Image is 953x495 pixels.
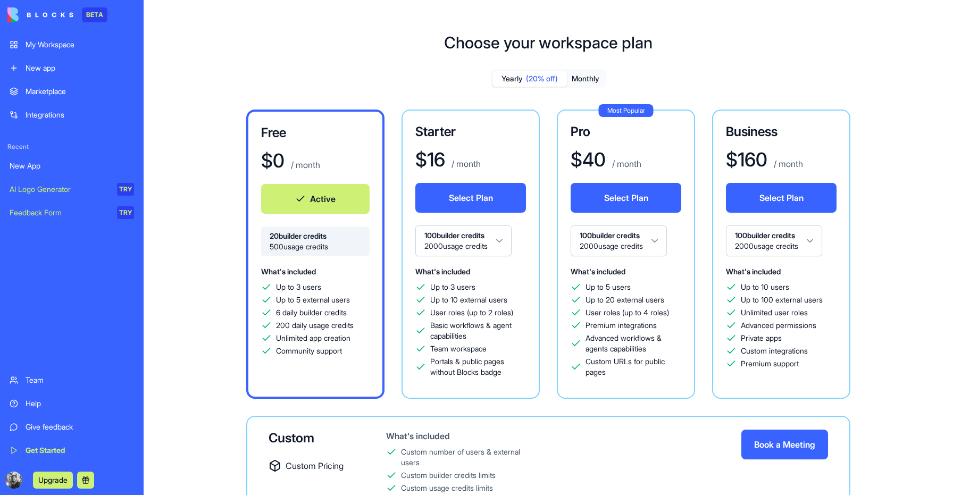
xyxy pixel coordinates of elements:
p: / month [610,157,641,170]
div: Marketplace [26,86,134,97]
p: / month [772,157,803,170]
span: Community support [276,346,342,356]
h3: Pro [571,123,681,140]
span: (20% off) [526,73,558,84]
span: What's included [571,267,625,276]
h1: $ 16 [415,149,445,170]
span: Team workspace [430,343,487,354]
span: Custom Pricing [286,459,344,472]
div: Team [26,375,134,385]
div: Custom [269,430,352,447]
a: Give feedback [3,416,140,438]
span: Up to 20 external users [586,295,664,305]
span: What's included [726,267,781,276]
button: Select Plan [726,183,837,213]
h1: Choose your workspace plan [444,33,653,52]
a: Get Started [3,440,140,461]
span: Up to 100 external users [741,295,823,305]
div: TRY [117,206,134,219]
div: Help [26,398,134,409]
span: User roles (up to 4 roles) [586,307,669,318]
h3: Free [261,124,370,141]
span: Portals & public pages without Blocks badge [430,356,526,377]
span: Up to 10 users [741,282,789,292]
span: What's included [261,267,316,276]
div: Get Started [26,445,134,456]
div: Give feedback [26,422,134,432]
span: Advanced workflows & agents capabilities [586,333,681,354]
button: Yearly [492,71,567,87]
p: / month [289,158,320,171]
span: Up to 5 users [586,282,631,292]
span: Private apps [741,333,782,343]
a: Integrations [3,104,140,125]
button: Active [261,184,370,214]
a: New App [3,155,140,177]
a: Marketplace [3,81,140,102]
span: 6 daily builder credits [276,307,347,318]
h3: Starter [415,123,526,140]
a: Help [3,393,140,414]
span: Premium integrations [586,320,657,331]
div: Custom number of users & external users [401,447,534,468]
span: Up to 5 external users [276,295,350,305]
a: New app [3,57,140,79]
div: TRY [117,183,134,196]
span: Up to 3 users [430,282,475,292]
span: User roles (up to 2 roles) [430,307,513,318]
div: Feedback Form [10,207,110,218]
p: / month [449,157,481,170]
span: Recent [3,142,140,151]
span: Premium support [741,358,799,369]
a: My Workspace [3,34,140,55]
span: Up to 3 users [276,282,321,292]
span: Unlimited user roles [741,307,808,318]
img: logo [7,7,73,22]
span: Custom URLs for public pages [586,356,681,377]
div: Integrations [26,110,134,120]
span: Basic workflows & agent capabilities [430,320,526,341]
div: Most Popular [599,104,654,117]
h1: $ 0 [261,150,285,171]
h1: $ 160 [726,149,767,170]
div: New app [26,63,134,73]
a: BETA [7,7,107,22]
a: AI Logo GeneratorTRY [3,179,140,200]
button: Select Plan [415,183,526,213]
span: What's included [415,267,470,276]
div: AI Logo Generator [10,184,110,195]
div: My Workspace [26,39,134,50]
div: What's included [386,430,534,442]
span: Up to 10 external users [430,295,507,305]
span: Custom integrations [741,346,808,356]
a: Team [3,370,140,391]
h1: $ 40 [571,149,606,170]
a: Feedback FormTRY [3,202,140,223]
a: Upgrade [33,474,73,485]
img: ACg8ocJf6wotemjx4PciylNxTGIjQR4I2WZO3wdJmZVfrjo4JVFi5EDP=s96-c [5,472,22,489]
span: 20 builder credits [270,231,361,241]
button: Book a Meeting [741,430,828,459]
span: 200 daily usage credits [276,320,354,331]
div: Custom builder credits limits [401,470,496,481]
button: Upgrade [33,472,73,489]
span: 500 usage credits [270,241,361,252]
div: New App [10,161,134,171]
span: Unlimited app creation [276,333,350,343]
button: Monthly [567,71,604,87]
span: Advanced permissions [741,320,816,331]
div: Custom usage credits limits [401,483,493,493]
button: Select Plan [571,183,681,213]
div: BETA [82,7,107,22]
h3: Business [726,123,837,140]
